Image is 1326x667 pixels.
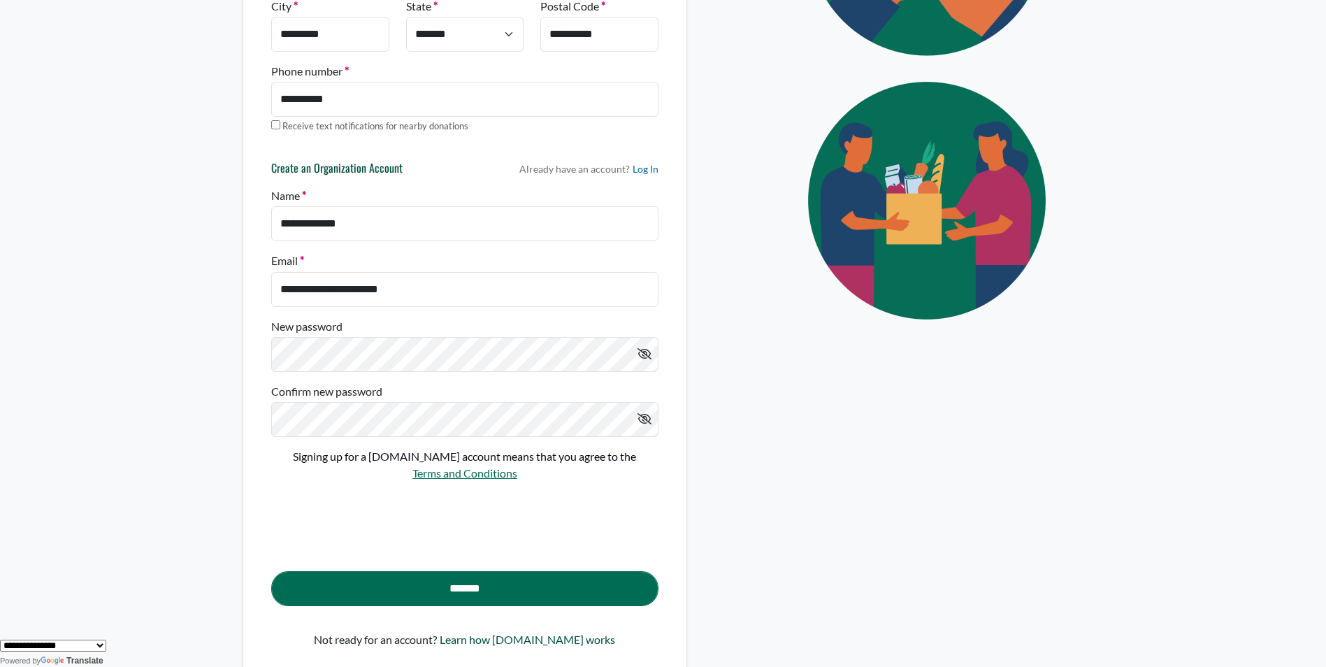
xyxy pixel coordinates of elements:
a: Translate [41,656,103,666]
a: Learn how [DOMAIN_NAME] works [440,631,615,659]
h6: Create an Organization Account [271,162,403,181]
label: Phone number [271,63,349,80]
img: Eye Icon [776,69,1083,332]
label: Email [271,252,304,269]
label: Confirm new password [271,383,382,400]
img: Google Translate [41,657,66,666]
p: Already have an account? [519,162,658,176]
label: Name [271,187,306,204]
label: Receive text notifications for nearby donations [282,120,468,134]
label: New password [271,318,343,335]
iframe: reCAPTCHA [271,494,484,549]
a: Log In [633,162,658,176]
p: Signing up for a [DOMAIN_NAME] account means that you agree to the [271,448,658,465]
p: Not ready for an account? [314,631,437,648]
a: Terms and Conditions [412,466,517,480]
